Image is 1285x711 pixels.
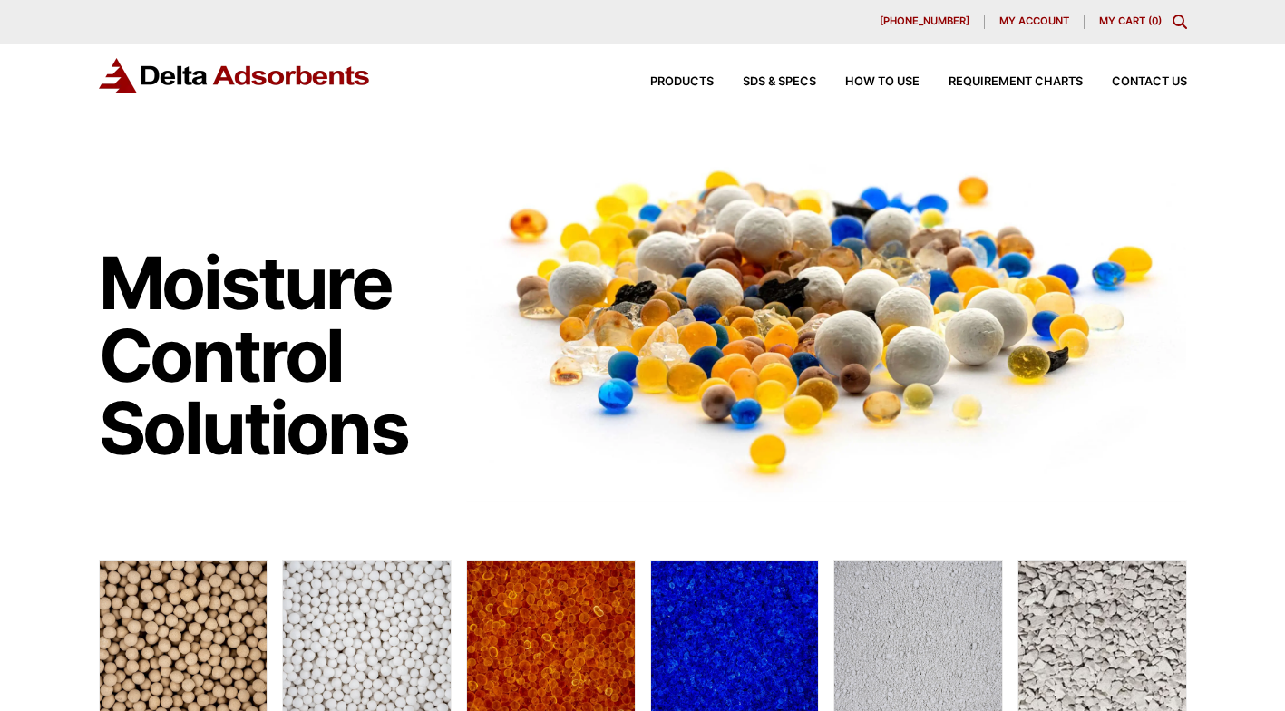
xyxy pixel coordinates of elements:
[1099,15,1162,27] a: My Cart (0)
[1173,15,1187,29] div: Toggle Modal Content
[621,76,714,88] a: Products
[920,76,1083,88] a: Requirement Charts
[816,76,920,88] a: How to Use
[1152,15,1158,27] span: 0
[99,58,371,93] img: Delta Adsorbents
[865,15,985,29] a: [PHONE_NUMBER]
[466,137,1187,502] img: Image
[714,76,816,88] a: SDS & SPECS
[880,16,969,26] span: [PHONE_NUMBER]
[845,76,920,88] span: How to Use
[1083,76,1187,88] a: Contact Us
[949,76,1083,88] span: Requirement Charts
[999,16,1069,26] span: My account
[1112,76,1187,88] span: Contact Us
[743,76,816,88] span: SDS & SPECS
[99,247,449,464] h1: Moisture Control Solutions
[985,15,1085,29] a: My account
[650,76,714,88] span: Products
